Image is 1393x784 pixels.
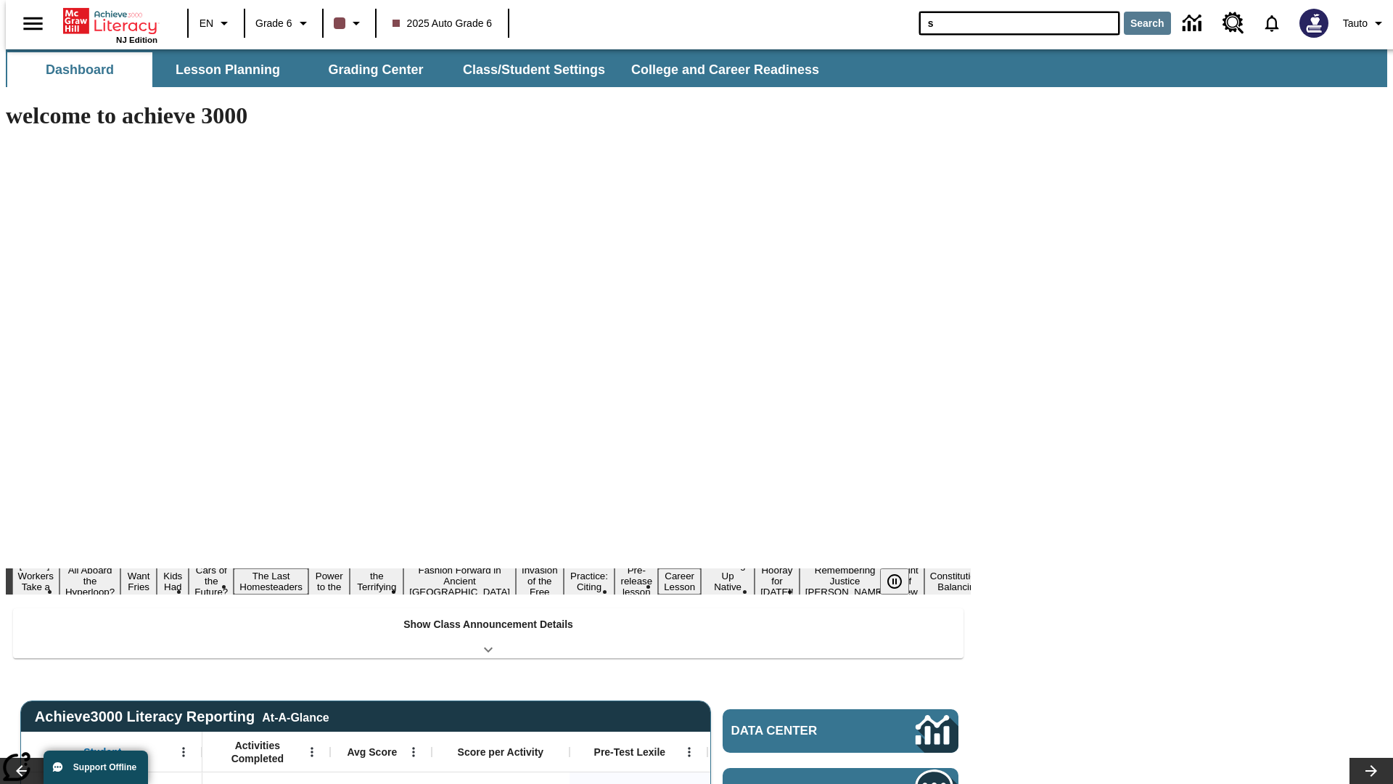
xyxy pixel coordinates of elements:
button: Slide 11 Mixed Practice: Citing Evidence [564,558,615,605]
button: Open Menu [301,741,323,763]
span: EN [200,16,213,31]
button: Slide 8 Attack of the Terrifying Tomatoes [350,558,403,605]
button: Slide 7 Solar Power to the People [308,558,350,605]
p: Show Class Announcement Details [403,617,573,632]
button: Open Menu [173,741,194,763]
button: Slide 4 Dirty Jobs Kids Had To Do [157,547,189,616]
img: Avatar [1299,9,1328,38]
div: Home [63,5,157,44]
div: SubNavbar [6,52,832,87]
button: Search [1124,12,1171,35]
button: Profile/Settings [1337,10,1393,36]
a: Notifications [1253,4,1291,42]
div: Show Class Announcement Details [13,608,963,658]
button: Slide 16 Remembering Justice O'Connor [800,563,891,600]
button: Slide 6 The Last Homesteaders [234,568,308,595]
a: Home [63,7,157,36]
button: Slide 18 The Constitution's Balancing Act [924,558,994,605]
button: Language: EN, Select a language [193,10,239,36]
button: Open side menu [12,2,54,45]
a: Data Center [1174,4,1214,44]
span: Student [83,746,121,759]
div: Pause [880,568,924,595]
div: SubNavbar [6,49,1387,87]
button: Slide 2 All Aboard the Hyperloop? [59,563,120,600]
h1: welcome to achieve 3000 [6,102,971,129]
button: Slide 5 Cars of the Future? [189,563,234,600]
button: College and Career Readiness [620,52,831,87]
a: Data Center [723,709,958,753]
button: Open Menu [403,741,424,763]
div: At-A-Glance [262,709,329,724]
button: Slide 1 Labor Day: Workers Take a Stand [12,558,59,605]
button: Support Offline [44,751,148,784]
span: NJ Edition [116,36,157,44]
button: Open Menu [678,741,700,763]
span: 2025 Auto Grade 6 [393,16,493,31]
button: Pause [880,568,909,595]
span: Activities Completed [210,739,305,765]
button: Class color is dark brown. Change class color [328,10,371,36]
button: Slide 13 Career Lesson [658,568,701,595]
button: Slide 14 Cooking Up Native Traditions [701,558,755,605]
button: Slide 15 Hooray for Constitution Day! [755,563,800,600]
span: Avg Score [347,746,397,759]
input: search field [919,12,1119,35]
span: Grade 6 [255,16,292,31]
button: Class/Student Settings [451,52,617,87]
span: Data Center [731,724,867,738]
span: Achieve3000 Literacy Reporting [35,709,329,725]
span: Score per Activity [458,746,544,759]
button: Dashboard [7,52,152,87]
button: Slide 9 Fashion Forward in Ancient Rome [403,563,516,600]
button: Slide 12 Pre-release lesson [615,563,658,600]
button: Grading Center [303,52,448,87]
span: Pre-Test Lexile [594,746,666,759]
span: Support Offline [73,762,136,772]
button: Slide 10 The Invasion of the Free CD [516,552,564,611]
button: Grade: Grade 6, Select a grade [250,10,318,36]
button: Lesson Planning [155,52,300,87]
button: Select a new avatar [1291,4,1337,42]
button: Slide 3 Do You Want Fries With That? [120,547,157,616]
button: Lesson carousel, Next [1349,758,1393,784]
a: Resource Center, Will open in new tab [1214,4,1253,43]
span: Tauto [1343,16,1368,31]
